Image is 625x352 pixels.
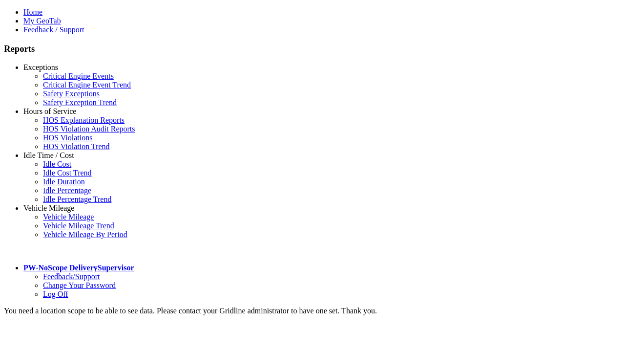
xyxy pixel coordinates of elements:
[23,25,84,34] a: Feedback / Support
[43,213,94,221] a: Vehicle Mileage
[23,204,74,212] a: Vehicle Mileage
[43,89,100,98] a: Safety Exceptions
[43,221,114,230] a: Vehicle Mileage Trend
[23,107,76,115] a: Hours of Service
[23,17,61,25] a: My GeoTab
[43,116,125,124] a: HOS Explanation Reports
[23,63,58,71] a: Exceptions
[43,98,117,107] a: Safety Exception Trend
[43,142,110,151] a: HOS Violation Trend
[43,272,100,281] a: Feedback/Support
[43,230,127,239] a: Vehicle Mileage By Period
[43,281,116,289] a: Change Your Password
[43,125,135,133] a: HOS Violation Audit Reports
[43,133,92,142] a: HOS Violations
[43,290,68,298] a: Log Off
[43,186,91,195] a: Idle Percentage
[4,307,621,315] div: You need a location scope to be able to see data. Please contact your Gridline administrator to h...
[43,177,85,186] a: Idle Duration
[43,81,131,89] a: Critical Engine Event Trend
[43,195,111,203] a: Idle Percentage Trend
[23,151,74,159] a: Idle Time / Cost
[43,169,92,177] a: Idle Cost Trend
[4,44,621,54] h3: Reports
[23,264,134,272] a: PW-NoScope DeliverySupervisor
[43,72,114,80] a: Critical Engine Events
[43,160,71,168] a: Idle Cost
[23,8,42,16] a: Home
